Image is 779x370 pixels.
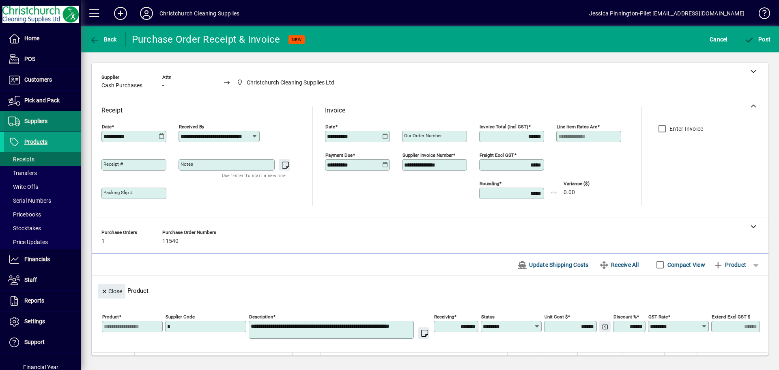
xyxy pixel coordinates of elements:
[325,152,353,158] mat-label: Payment due
[159,7,239,20] div: Christchurch Cleaning Supplies
[235,78,338,88] span: Christchurch Cleaning Supplies Ltd
[589,7,745,20] div: Jessica Pinnington-Pilet [EMAIL_ADDRESS][DOMAIN_NAME]
[162,238,179,245] span: 11540
[98,284,125,299] button: Close
[8,197,51,204] span: Serial Numbers
[4,166,81,180] a: Transfers
[8,239,48,245] span: Price Updates
[4,235,81,249] a: Price Updates
[101,285,122,298] span: Close
[434,314,454,320] mat-label: Receiving
[81,32,126,47] app-page-header-button: Back
[4,221,81,235] a: Stocktakes
[4,152,81,166] a: Receipts
[4,70,81,90] a: Customers
[103,161,123,167] mat-label: Receipt #
[249,314,273,320] mat-label: Description
[557,124,597,130] mat-label: Line item rates are
[4,111,81,132] a: Suppliers
[222,171,286,180] mat-hint: Use 'Enter' to start a new line
[758,36,762,43] span: P
[8,170,37,176] span: Transfers
[24,76,52,83] span: Customers
[480,181,499,186] mat-label: Rounding
[8,184,38,190] span: Write Offs
[710,33,727,46] span: Cancel
[108,6,133,21] button: Add
[480,124,528,130] mat-label: Invoice Total (incl GST)
[599,258,639,271] span: Receive All
[4,28,81,49] a: Home
[88,32,119,47] button: Back
[4,291,81,311] a: Reports
[181,161,193,167] mat-label: Notes
[24,297,44,304] span: Reports
[404,133,442,138] mat-label: Our order number
[24,318,45,325] span: Settings
[709,257,750,272] button: Product
[166,314,195,320] mat-label: Supplier Code
[24,138,47,145] span: Products
[564,181,612,186] span: Variance ($)
[564,189,575,196] span: 0.00
[24,256,50,262] span: Financials
[4,49,81,69] a: POS
[24,56,35,62] span: POS
[402,152,453,158] mat-label: Supplier invoice number
[24,277,37,283] span: Staff
[666,261,705,269] label: Compact View
[745,36,771,43] span: ost
[92,276,768,301] div: Product
[668,125,703,133] label: Enter Invoice
[4,194,81,208] a: Serial Numbers
[102,124,112,130] mat-label: Date
[4,332,81,353] a: Support
[712,314,750,320] mat-label: Extend excl GST $
[753,2,769,28] a: Knowledge Base
[4,312,81,332] a: Settings
[24,118,47,124] span: Suppliers
[133,6,159,21] button: Profile
[599,321,611,332] button: Change Price Levels
[101,238,105,245] span: 1
[8,225,41,232] span: Stocktakes
[4,91,81,111] a: Pick and Pack
[481,314,495,320] mat-label: Status
[24,339,45,345] span: Support
[4,249,81,270] a: Financials
[101,82,142,89] span: Cash Purchases
[4,270,81,290] a: Staff
[4,180,81,194] a: Write Offs
[103,190,133,195] mat-label: Packing Slip #
[179,124,204,130] mat-label: Received by
[480,152,514,158] mat-label: Freight excl GST
[514,257,592,272] button: Update Shipping Costs
[517,258,589,271] span: Update Shipping Costs
[96,287,127,294] app-page-header-button: Close
[713,258,746,271] span: Product
[4,208,81,221] a: Pricebooks
[90,36,117,43] span: Back
[247,78,334,87] span: Christchurch Cleaning Supplies Ltd
[292,37,302,42] span: NEW
[8,211,41,218] span: Pricebooks
[325,124,335,130] mat-label: Date
[742,32,773,47] button: Post
[596,257,642,272] button: Receive All
[544,314,568,320] mat-label: Unit Cost $
[648,314,668,320] mat-label: GST rate
[102,314,119,320] mat-label: Product
[708,32,730,47] button: Cancel
[8,156,34,162] span: Receipts
[613,314,637,320] mat-label: Discount %
[132,33,280,46] div: Purchase Order Receipt & Invoice
[24,97,60,104] span: Pick and Pack
[24,35,39,41] span: Home
[162,82,164,89] span: -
